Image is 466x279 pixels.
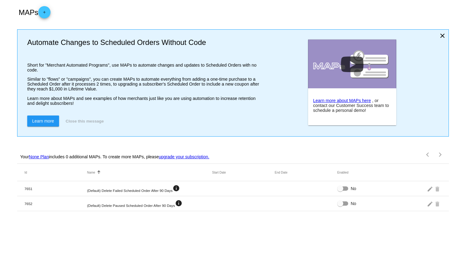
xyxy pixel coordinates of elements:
[27,63,261,72] p: Short for "Merchant Automated Programs", use MAPs to automate changes and updates to Scheduled Or...
[24,171,27,174] button: Change sorting for Id
[337,171,349,174] button: Change sorting for Enabled
[87,171,95,174] button: Change sorting for Name
[64,116,106,127] button: Close this message
[275,171,288,174] button: Change sorting for EndDateUtc
[313,98,389,113] span: , or contact our Customer Success team to schedule a personal demo!
[24,187,87,191] mat-cell: 7651
[351,200,356,207] span: No
[159,154,209,159] a: upgrade your subscription.
[434,184,442,193] mat-icon: delete
[175,200,182,207] mat-icon: info
[24,202,87,206] mat-cell: 7652
[41,10,48,17] mat-icon: add
[212,171,226,174] button: Change sorting for StartDateUtc
[87,200,212,207] mat-cell: (Default) Delete Paused Scheduled Order After 90 Days
[27,96,261,106] p: Learn more about MAPs and see examples of how merchants just like you are using automation to inc...
[434,199,442,208] mat-icon: delete
[87,185,212,193] mat-cell: (Default) Delete Failed Scheduled Order After 90 Days
[29,154,49,159] a: None Plan
[173,185,180,192] mat-icon: info
[422,149,434,161] button: Previous page
[27,77,261,91] p: Similar to "flows" or "campaigns", you can create MAPs to automate everything from adding a one-t...
[20,154,209,159] p: Your includes 0 additional MAPs. To create more MAPs, please
[434,149,446,161] button: Next page
[19,6,50,18] h2: MAPs
[351,185,356,192] span: No
[313,98,371,103] a: Learn more about MAPs here
[439,32,446,39] mat-icon: close
[27,38,261,47] h2: Automate Changes to Scheduled Orders Without Code
[427,184,434,193] mat-icon: edit
[27,116,59,127] a: Learn more
[427,199,434,208] mat-icon: edit
[32,119,54,123] span: Learn more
